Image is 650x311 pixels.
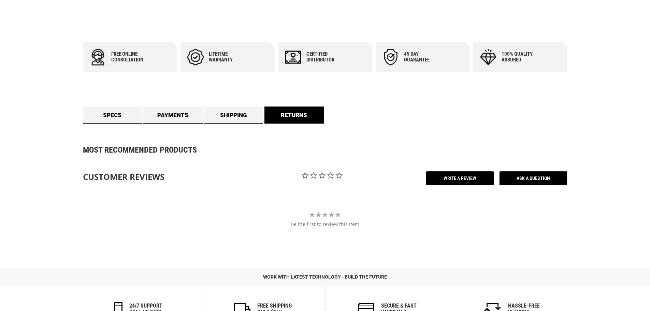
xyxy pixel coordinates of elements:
[404,51,445,63] div: 45 day Guarantee
[83,221,567,228] div: Be the first to review this item
[83,146,544,154] strong: Most Recommended Products
[426,171,494,185] span: Write a Review
[143,107,203,124] a: Payments
[209,51,250,63] div: Lifetime warranty
[111,51,152,63] div: Free online consultation
[306,51,347,63] div: Certified Distributor
[83,107,142,124] a: Specs
[264,107,324,124] a: Returns
[502,51,543,63] div: 100% quality assured
[499,171,567,185] span: Ask a Question
[83,171,182,183] div: Customer Reviews
[204,107,263,124] a: Shipping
